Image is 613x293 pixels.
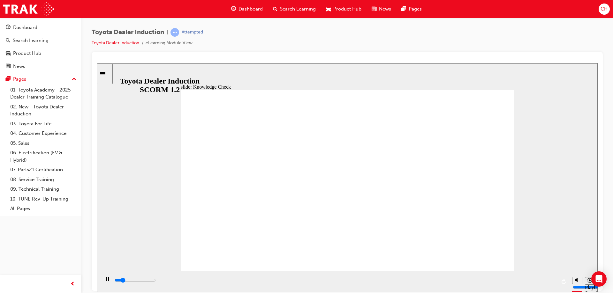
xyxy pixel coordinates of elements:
button: Replay (Ctrl+Alt+R) [463,214,472,223]
a: 08. Service Training [8,175,79,185]
a: Search Learning [3,35,79,47]
div: News [13,63,25,70]
span: up-icon [72,75,76,84]
a: 06. Electrification (EV & Hybrid) [8,148,79,165]
a: 05. Sales [8,138,79,148]
span: Dashboard [238,5,263,13]
div: misc controls [472,208,498,229]
a: guage-iconDashboard [226,3,268,16]
a: 04. Customer Experience [8,128,79,138]
span: news-icon [372,5,376,13]
a: 02. New - Toyota Dealer Induction [8,102,79,119]
div: Dashboard [13,24,37,31]
span: CH [601,5,608,13]
a: Toyota Dealer Induction [92,40,139,46]
span: Product Hub [333,5,361,13]
span: pages-icon [401,5,406,13]
input: volume [476,221,517,226]
button: CH [599,4,610,15]
div: Pages [13,76,26,83]
span: search-icon [6,38,10,44]
a: Product Hub [3,48,79,59]
span: Search Learning [280,5,316,13]
button: Pages [3,73,79,85]
div: Product Hub [13,50,41,57]
span: prev-icon [70,280,75,288]
li: eLearning Module View [146,40,193,47]
span: pages-icon [6,77,11,82]
a: pages-iconPages [396,3,427,16]
span: | [167,29,168,36]
a: search-iconSearch Learning [268,3,321,16]
span: guage-icon [6,25,11,31]
a: News [3,61,79,72]
span: car-icon [6,51,11,56]
span: News [379,5,391,13]
div: playback controls [3,208,472,229]
div: Attempted [182,29,203,35]
a: 01. Toyota Academy - 2025 Dealer Training Catalogue [8,85,79,102]
button: DashboardSearch LearningProduct HubNews [3,20,79,73]
span: Pages [409,5,422,13]
span: Toyota Dealer Induction [92,29,164,36]
a: All Pages [8,204,79,214]
span: learningRecordVerb_ATTEMPT-icon [170,28,179,37]
a: news-iconNews [367,3,396,16]
span: search-icon [273,5,277,13]
button: Playback speed [488,214,498,221]
div: Playback Speed [488,221,498,233]
span: guage-icon [231,5,236,13]
span: news-icon [6,64,11,70]
div: Open Intercom Messenger [591,271,607,287]
img: Trak [3,2,54,16]
span: car-icon [326,5,331,13]
a: Dashboard [3,22,79,33]
button: Pause (Ctrl+Alt+P) [3,213,14,224]
a: 07. Parts21 Certification [8,165,79,175]
a: 03. Toyota For Life [8,119,79,129]
a: 09. Technical Training [8,184,79,194]
a: 10. TUNE Rev-Up Training [8,194,79,204]
a: car-iconProduct Hub [321,3,367,16]
button: Mute (Ctrl+Alt+M) [475,213,486,221]
input: slide progress [18,214,59,219]
div: Search Learning [13,37,49,44]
